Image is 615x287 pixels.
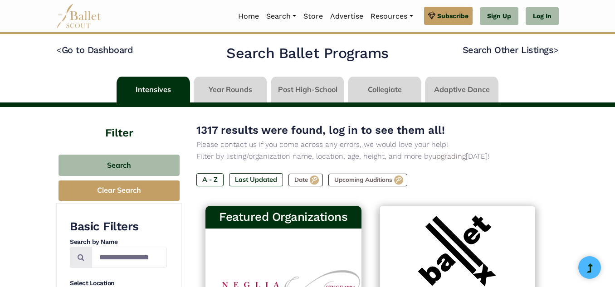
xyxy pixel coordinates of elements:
label: A - Z [196,173,224,186]
input: Search by names... [92,247,167,268]
span: Subscribe [437,11,469,21]
li: Adaptive Dance [423,77,500,102]
a: <Go to Dashboard [56,44,133,55]
h3: Basic Filters [70,219,167,234]
p: Filter by listing/organization name, location, age, height, and more by [DATE]! [196,151,544,162]
h4: Filter [56,107,182,141]
li: Year Rounds [192,77,269,102]
li: Collegiate [346,77,423,102]
span: 1317 results were found, log in to see them all! [196,124,445,136]
img: gem.svg [428,11,435,21]
a: Log In [526,7,559,25]
a: Advertise [327,7,367,26]
a: Subscribe [424,7,473,25]
li: Intensives [115,77,192,102]
label: Date [288,174,323,186]
li: Post High-School [269,77,346,102]
code: < [56,44,62,55]
a: Search [263,7,300,26]
h3: Featured Organizations [213,209,354,225]
label: Upcoming Auditions [328,174,407,186]
button: Clear Search [59,180,180,201]
a: Store [300,7,327,26]
a: Search Other Listings> [463,44,559,55]
h4: Search by Name [70,238,167,247]
p: Please contact us if you come across any errors, we would love your help! [196,139,544,151]
code: > [553,44,559,55]
a: Resources [367,7,416,26]
label: Last Updated [229,173,283,186]
a: Sign Up [480,7,518,25]
button: Search [59,155,180,176]
h2: Search Ballet Programs [226,44,388,63]
a: Home [234,7,263,26]
a: upgrading [432,152,466,161]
